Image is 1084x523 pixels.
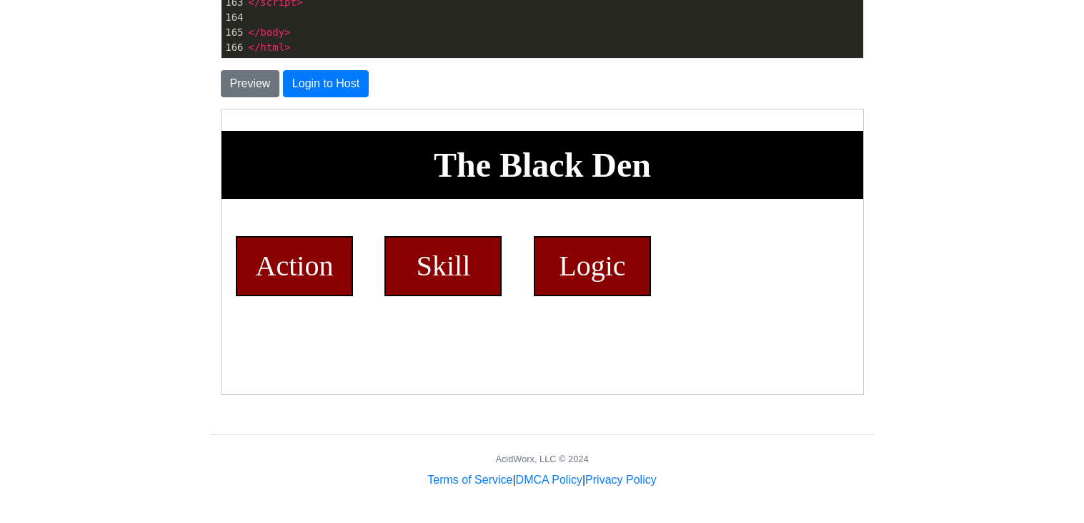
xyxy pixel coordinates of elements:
[221,109,864,395] iframe: To enrich screen reader interactions, please activate Accessibility in Grammarly extension settings
[495,452,588,466] div: AcidWorx, LLC © 2024
[427,471,656,489] div: | |
[260,26,284,38] span: body
[312,127,429,187] div: Logic
[283,70,369,97] button: Login to Host
[585,474,657,486] a: Privacy Policy
[249,26,261,38] span: </
[284,26,290,38] span: >
[222,25,246,40] div: 165
[284,41,290,53] span: >
[516,474,582,486] a: DMCA Policy
[427,474,512,486] a: Terms of Service
[221,70,280,97] button: Preview
[260,41,284,53] span: html
[222,40,246,55] div: 166
[249,41,261,53] span: </
[222,10,246,25] div: 164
